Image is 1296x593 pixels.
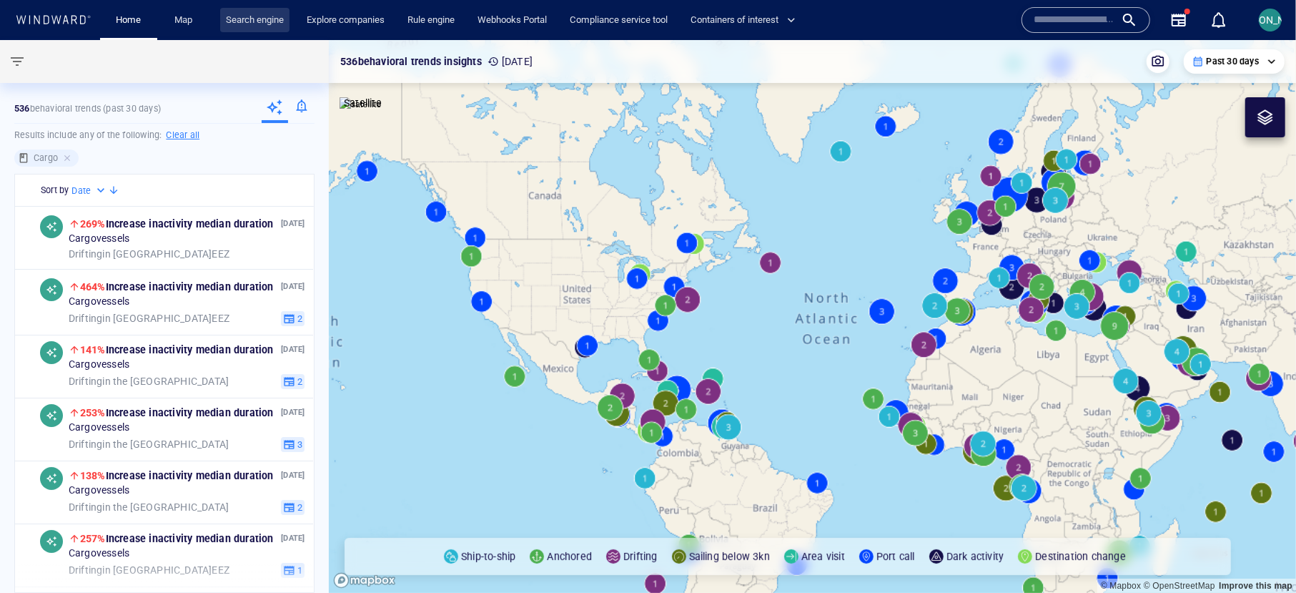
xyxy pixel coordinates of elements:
[80,470,106,481] span: 138%
[402,8,460,33] a: Rule engine
[69,313,229,325] span: in [GEOGRAPHIC_DATA] EEZ
[80,218,274,230] span: Increase in activity median duration
[623,548,658,565] p: Drifting
[281,469,305,483] p: [DATE]
[301,8,390,33] a: Explore companies
[69,501,103,513] span: Drifting
[163,8,209,33] button: Map
[1256,6,1285,34] button: [PERSON_NAME]
[547,548,592,565] p: Anchored
[340,53,482,70] p: 536 behavioral trends insights
[80,533,106,544] span: 257%
[166,128,199,142] h6: Clear all
[14,102,161,115] p: behavioral trends (Past 30 days)
[69,233,129,246] span: Cargo vessels
[691,12,796,29] span: Containers of interest
[80,407,106,418] span: 253%
[80,281,106,293] span: 464%
[69,248,229,261] span: in [GEOGRAPHIC_DATA] EEZ
[1207,55,1259,68] p: Past 30 days
[461,548,515,565] p: Ship-to-ship
[472,8,553,33] a: Webhooks Portal
[69,548,129,561] span: Cargo vessels
[80,533,274,544] span: Increase in activity median duration
[488,53,533,70] p: [DATE]
[281,217,305,231] p: [DATE]
[71,184,108,198] div: Date
[344,94,382,112] p: Satellite
[801,548,845,565] p: Area visit
[80,281,274,293] span: Increase in activity median duration
[281,280,305,294] p: [DATE]
[80,407,274,418] span: Increase in activity median duration
[1210,11,1227,29] div: Notification center
[69,438,229,451] span: in the [GEOGRAPHIC_DATA]
[220,8,290,33] a: Search engine
[281,406,305,420] p: [DATE]
[340,97,382,112] img: satellite
[80,344,274,356] span: Increase in activity median duration
[295,376,302,388] span: 2
[281,374,305,390] button: 2
[111,8,147,33] a: Home
[14,124,315,147] h6: Results include any of the following:
[281,500,305,516] button: 2
[69,501,229,514] span: in the [GEOGRAPHIC_DATA]
[80,470,274,481] span: Increase in activity median duration
[80,344,106,356] span: 141%
[564,8,673,33] a: Compliance service tool
[106,8,152,33] button: Home
[1035,548,1126,565] p: Destination change
[1101,581,1141,591] a: Mapbox
[71,184,91,198] h6: Date
[685,8,808,33] button: Containers of interest
[1144,581,1215,591] a: OpenStreetMap
[69,376,103,387] span: Drifting
[946,548,1004,565] p: Dark activity
[69,248,103,260] span: Drifting
[69,376,229,388] span: in the [GEOGRAPHIC_DATA]
[69,296,129,309] span: Cargo vessels
[295,313,302,325] span: 2
[876,548,915,565] p: Port call
[1219,581,1292,591] a: Map feedback
[1192,55,1276,68] div: Past 30 days
[169,8,203,33] a: Map
[69,359,129,372] span: Cargo vessels
[41,183,69,197] h6: Sort by
[689,548,770,565] p: Sailing below 3kn
[281,437,305,453] button: 3
[281,311,305,327] button: 2
[295,501,302,514] span: 2
[80,218,106,230] span: 269%
[69,485,129,498] span: Cargo vessels
[34,151,58,165] h6: Cargo
[333,572,396,589] a: Mapbox logo
[295,438,302,451] span: 3
[14,150,79,167] div: Cargo
[281,343,305,357] p: [DATE]
[1235,529,1285,582] iframe: Chat
[69,422,129,435] span: Cargo vessels
[69,438,103,450] span: Drifting
[281,532,305,546] p: [DATE]
[329,40,1296,593] canvas: Map
[14,103,30,114] strong: 536
[69,313,103,324] span: Drifting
